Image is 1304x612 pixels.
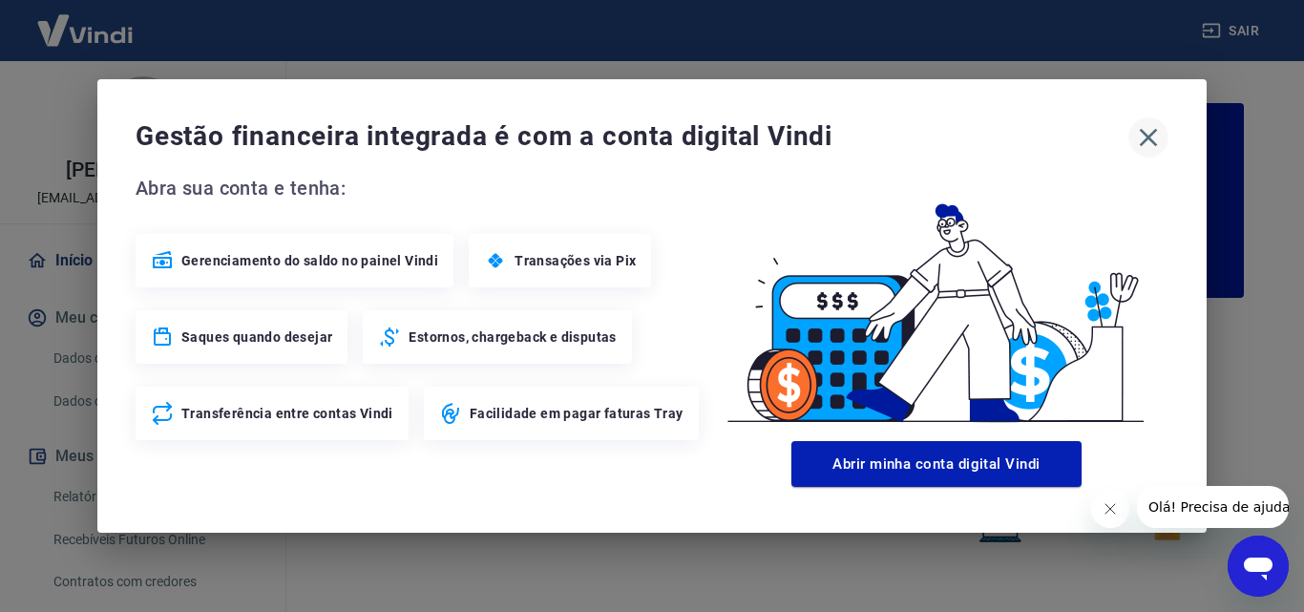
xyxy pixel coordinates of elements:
span: Saques quando desejar [181,327,332,347]
span: Abra sua conta e tenha: [136,173,705,203]
iframe: Fechar mensagem [1091,490,1129,528]
img: Good Billing [705,173,1168,433]
iframe: Mensagem da empresa [1137,486,1289,528]
span: Gestão financeira integrada é com a conta digital Vindi [136,117,1128,156]
span: Gerenciamento do saldo no painel Vindi [181,251,438,270]
button: Abrir minha conta digital Vindi [791,441,1082,487]
iframe: Botão para abrir a janela de mensagens [1228,536,1289,597]
span: Olá! Precisa de ajuda? [11,13,160,29]
span: Transferência entre contas Vindi [181,404,393,423]
span: Estornos, chargeback e disputas [409,327,616,347]
span: Facilidade em pagar faturas Tray [470,404,684,423]
span: Transações via Pix [515,251,636,270]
